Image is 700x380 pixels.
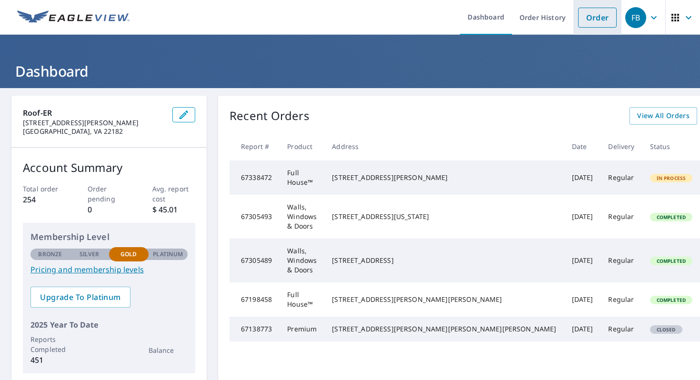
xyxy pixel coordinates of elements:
div: [STREET_ADDRESS][US_STATE] [332,212,556,221]
div: [STREET_ADDRESS][PERSON_NAME][PERSON_NAME][PERSON_NAME] [332,324,556,334]
span: Completed [651,258,691,264]
p: Platinum [153,250,183,259]
td: Regular [600,282,642,317]
p: Silver [80,250,100,259]
span: Upgrade To Platinum [38,292,123,302]
td: [DATE] [564,317,601,341]
td: Full House™ [280,282,324,317]
span: View All Orders [637,110,690,122]
div: FB [625,7,646,28]
td: 67198458 [230,282,280,317]
p: 254 [23,194,66,205]
td: 67305493 [230,195,280,239]
td: 67305489 [230,239,280,282]
td: Walls, Windows & Doors [280,239,324,282]
td: Regular [600,160,642,195]
div: [STREET_ADDRESS][PERSON_NAME] [332,173,556,182]
td: [DATE] [564,282,601,317]
img: EV Logo [17,10,130,25]
h1: Dashboard [11,61,689,81]
p: [STREET_ADDRESS][PERSON_NAME] [23,119,165,127]
p: [GEOGRAPHIC_DATA], VA 22182 [23,127,165,136]
p: Order pending [88,184,131,204]
td: Regular [600,195,642,239]
p: Total order [23,184,66,194]
div: [STREET_ADDRESS][PERSON_NAME][PERSON_NAME] [332,295,556,304]
p: 2025 Year To Date [30,319,188,330]
a: Order [578,8,617,28]
p: Gold [120,250,137,259]
p: Bronze [38,250,62,259]
td: [DATE] [564,195,601,239]
p: 0 [88,204,131,215]
th: Product [280,132,324,160]
td: Walls, Windows & Doors [280,195,324,239]
td: Premium [280,317,324,341]
p: Balance [149,345,188,355]
th: Report # [230,132,280,160]
p: 451 [30,354,70,366]
a: Pricing and membership levels [30,264,188,275]
td: Full House™ [280,160,324,195]
span: Completed [651,214,691,220]
td: [DATE] [564,239,601,282]
span: In Process [651,175,692,181]
a: View All Orders [630,107,697,125]
td: [DATE] [564,160,601,195]
p: Recent Orders [230,107,310,125]
td: Regular [600,239,642,282]
p: Avg. report cost [152,184,196,204]
td: 67338472 [230,160,280,195]
div: [STREET_ADDRESS] [332,256,556,265]
td: Regular [600,317,642,341]
p: Reports Completed [30,334,70,354]
p: Membership Level [30,230,188,243]
p: $ 45.01 [152,204,196,215]
a: Upgrade To Platinum [30,287,130,308]
span: Closed [651,326,681,333]
th: Address [324,132,564,160]
td: 67138773 [230,317,280,341]
th: Date [564,132,601,160]
p: Roof-ER [23,107,165,119]
th: Delivery [600,132,642,160]
p: Account Summary [23,159,195,176]
span: Completed [651,297,691,303]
